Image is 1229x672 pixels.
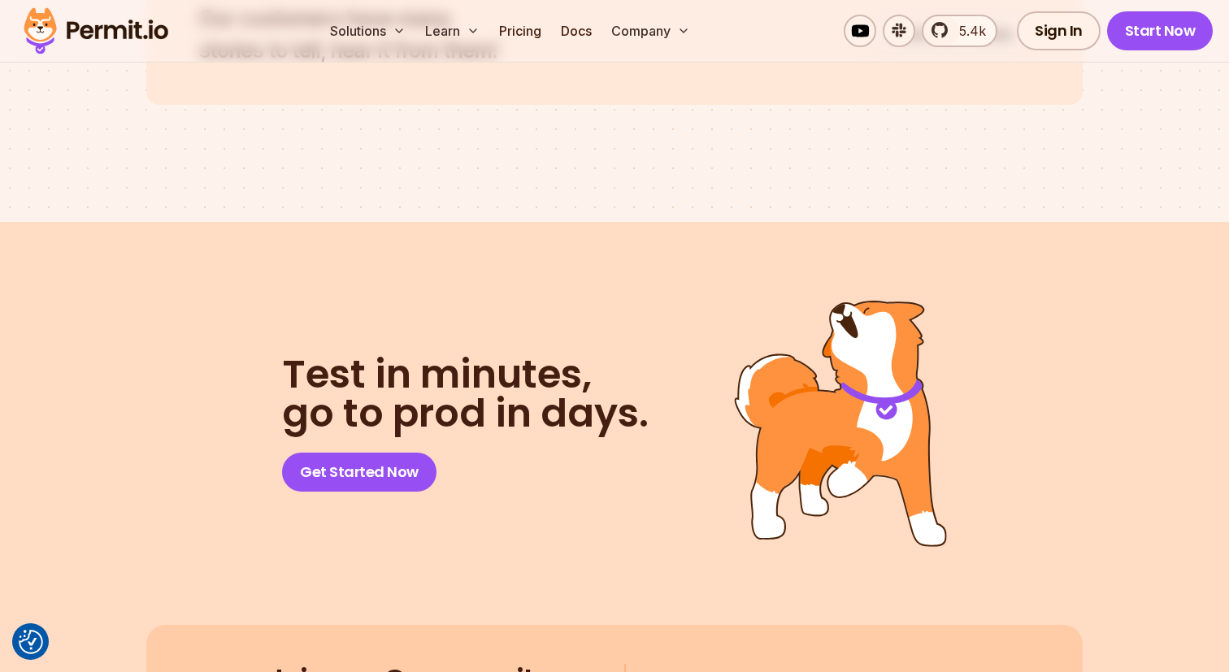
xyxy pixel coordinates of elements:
[282,355,649,433] h2: go to prod in days.
[554,15,598,47] a: Docs
[282,453,436,492] a: Get Started Now
[493,15,548,47] a: Pricing
[922,15,997,47] a: 5.4k
[949,21,986,41] span: 5.4k
[1017,11,1101,50] a: Sign In
[282,355,649,394] span: Test in minutes,
[19,630,43,654] img: Revisit consent button
[605,15,697,47] button: Company
[419,15,486,47] button: Learn
[16,3,176,59] img: Permit logo
[19,630,43,654] button: Consent Preferences
[324,15,412,47] button: Solutions
[1107,11,1214,50] a: Start Now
